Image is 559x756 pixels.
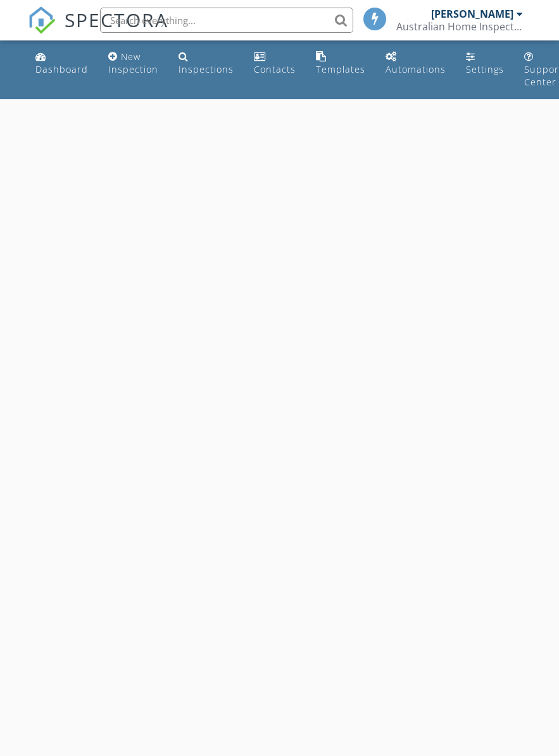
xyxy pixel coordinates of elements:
[28,17,168,44] a: SPECTORA
[35,63,88,75] div: Dashboard
[386,63,446,75] div: Automations
[65,6,168,33] span: SPECTORA
[103,46,163,82] a: New Inspection
[108,51,158,75] div: New Inspection
[316,63,365,75] div: Templates
[249,46,301,82] a: Contacts
[179,63,234,75] div: Inspections
[380,46,451,82] a: Automations (Basic)
[254,63,296,75] div: Contacts
[466,63,504,75] div: Settings
[30,46,93,82] a: Dashboard
[173,46,239,82] a: Inspections
[461,46,509,82] a: Settings
[100,8,353,33] input: Search everything...
[311,46,370,82] a: Templates
[431,8,513,20] div: [PERSON_NAME]
[396,20,523,33] div: Australian Home Inspection Services Pty Ltd
[28,6,56,34] img: The Best Home Inspection Software - Spectora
